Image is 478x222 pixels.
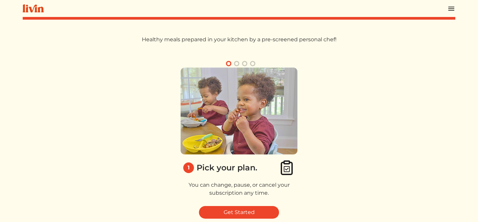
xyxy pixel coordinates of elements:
[181,181,297,197] p: You can change, pause, or cancel your subscription any time.
[131,36,347,44] p: Healthy meals prepared in your kitchen by a pre-screened personal chef!
[447,5,455,13] img: menu_hamburger-cb6d353cf0ecd9f46ceae1c99ecbeb4a00e71ca567a856bd81f57e9d8c17bb26.svg
[197,162,257,174] div: Pick your plan.
[23,4,44,13] img: livin-logo-a0d97d1a881af30f6274990eb6222085a2533c92bbd1e4f22c21b4f0d0e3210c.svg
[199,206,279,219] a: Get Started
[181,68,297,154] img: 1_pick_plan-58eb60cc534f7a7539062c92543540e51162102f37796608976bb4e513d204c1.png
[279,160,295,176] img: clipboard_check-4e1afea9aecc1d71a83bd71232cd3fbb8e4b41c90a1eb376bae1e516b9241f3c.svg
[183,162,194,173] div: 1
